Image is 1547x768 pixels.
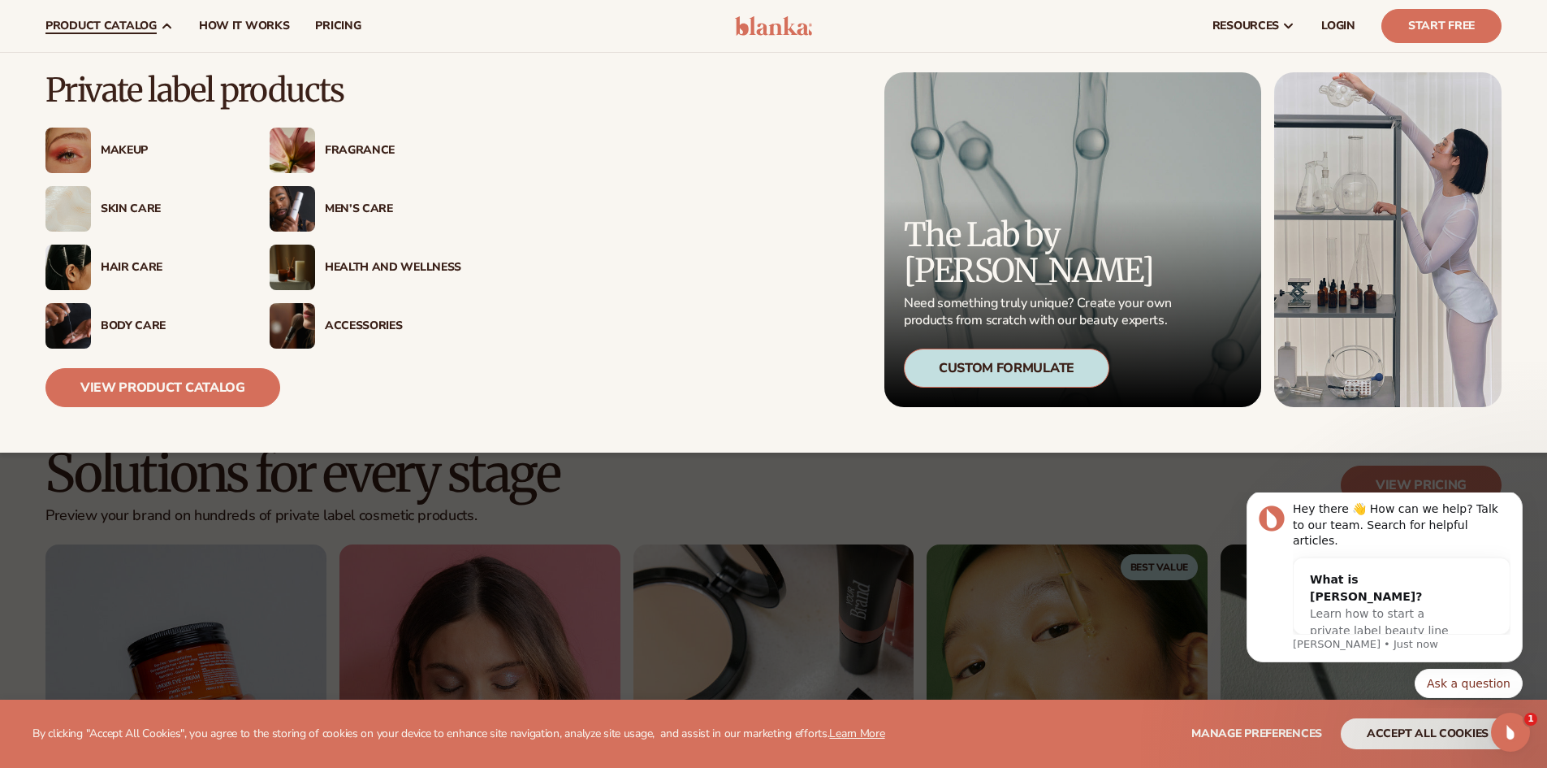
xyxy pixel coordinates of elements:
[735,16,812,36] img: logo
[45,20,157,33] span: product catalog
[1321,20,1355,33] span: LOGIN
[325,319,461,333] div: Accessories
[1191,726,1322,741] span: Manage preferences
[270,128,461,173] a: Pink blooming flower. Fragrance
[904,349,1109,388] div: Custom Formulate
[829,726,884,741] a: Learn More
[45,128,91,173] img: Female with glitter eye makeup.
[101,261,237,275] div: Hair Care
[45,245,91,290] img: Female hair pulled back with clips.
[45,245,237,290] a: Female hair pulled back with clips. Hair Care
[325,261,461,275] div: Health And Wellness
[270,128,315,173] img: Pink blooming flower.
[101,319,237,333] div: Body Care
[1222,492,1547,708] iframe: Intercom notifications message
[88,115,227,162] span: Learn how to start a private label beauty line with [PERSON_NAME]
[45,186,91,232] img: Cream moisturizer swatch.
[270,245,461,290] a: Candles and incense on table. Health And Wellness
[1381,9,1502,43] a: Start Free
[192,176,300,206] button: Quick reply: Ask a question
[1274,72,1502,407] img: Female in lab with equipment.
[45,368,280,407] a: View Product Catalog
[37,13,63,39] img: Profile image for Lee
[101,202,237,216] div: Skin Care
[270,303,315,349] img: Female with makeup brush.
[904,295,1177,329] p: Need something truly unique? Create your own products from scratch with our beauty experts.
[45,186,237,232] a: Cream moisturizer swatch. Skin Care
[270,186,315,232] img: Male holding moisturizer bottle.
[325,144,461,158] div: Fragrance
[1341,718,1515,749] button: accept all cookies
[1524,713,1537,726] span: 1
[199,20,290,33] span: How It Works
[315,20,361,33] span: pricing
[1191,718,1322,749] button: Manage preferences
[884,72,1261,407] a: Microscopic product formula. The Lab by [PERSON_NAME] Need something truly unique? Create your ow...
[270,245,315,290] img: Candles and incense on table.
[45,303,91,349] img: Male hand applying moisturizer.
[45,72,461,108] p: Private label products
[32,727,885,741] p: By clicking "Accept All Cookies", you agree to the storing of cookies on your device to enhance s...
[325,202,461,216] div: Men’s Care
[270,186,461,232] a: Male holding moisturizer bottle. Men’s Care
[71,66,255,177] div: What is [PERSON_NAME]?Learn how to start a private label beauty line with [PERSON_NAME]
[904,217,1177,289] p: The Lab by [PERSON_NAME]
[71,9,288,57] div: Hey there 👋 How can we help? Talk to our team. Search for helpful articles.
[45,128,237,173] a: Female with glitter eye makeup. Makeup
[88,79,239,113] div: What is [PERSON_NAME]?
[71,9,288,142] div: Message content
[71,145,288,159] p: Message from Lee, sent Just now
[24,176,300,206] div: Quick reply options
[1212,20,1279,33] span: resources
[1491,713,1530,752] iframe: Intercom live chat
[270,303,461,349] a: Female with makeup brush. Accessories
[101,144,237,158] div: Makeup
[45,303,237,349] a: Male hand applying moisturizer. Body Care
